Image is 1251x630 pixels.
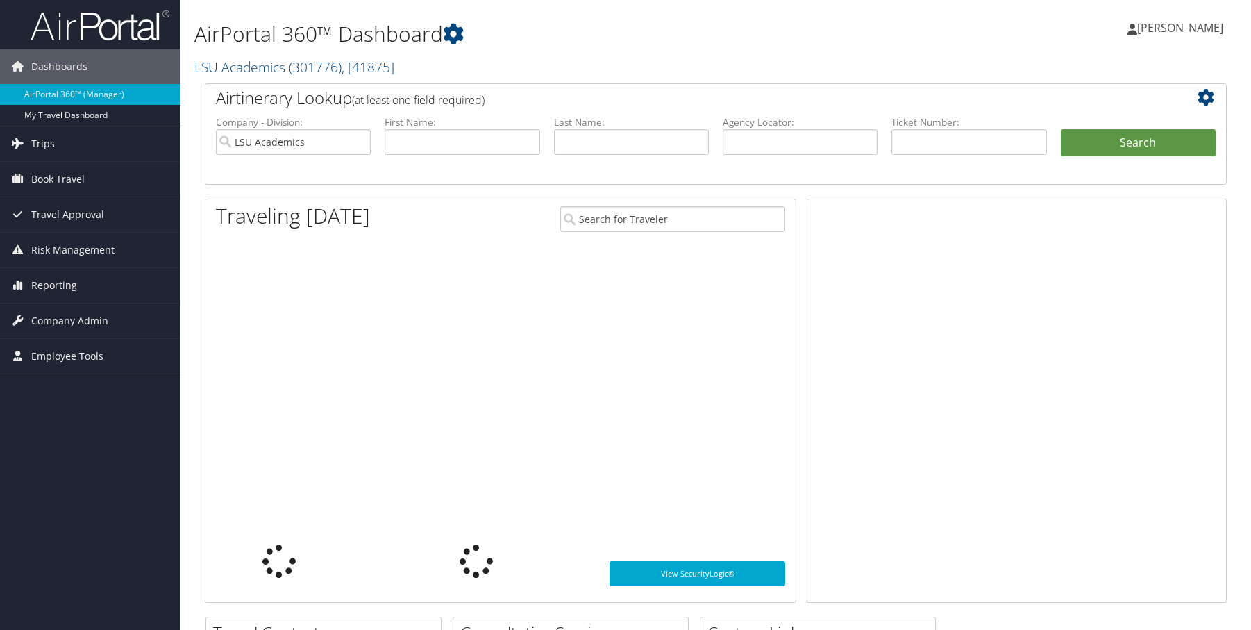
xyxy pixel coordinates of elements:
a: [PERSON_NAME] [1127,7,1237,49]
span: Reporting [31,268,77,303]
a: View SecurityLogic® [610,561,785,586]
label: First Name: [385,115,539,129]
span: Employee Tools [31,339,103,374]
span: [PERSON_NAME] [1137,20,1223,35]
span: Company Admin [31,304,108,338]
span: , [ 41875 ] [342,58,394,76]
h1: Traveling [DATE] [216,201,370,231]
label: Company - Division: [216,115,371,129]
label: Ticket Number: [891,115,1046,129]
label: Last Name: [554,115,709,129]
span: ( 301776 ) [289,58,342,76]
span: Risk Management [31,233,115,267]
span: Trips [31,126,55,161]
span: Dashboards [31,49,87,84]
span: (at least one field required) [352,92,485,108]
img: airportal-logo.png [31,9,169,42]
input: Search for Traveler [560,206,785,232]
span: Book Travel [31,162,85,197]
button: Search [1061,129,1216,157]
h1: AirPortal 360™ Dashboard [194,19,889,49]
span: Travel Approval [31,197,104,232]
h2: Airtinerary Lookup [216,86,1131,110]
label: Agency Locator: [723,115,878,129]
a: LSU Academics [194,58,394,76]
